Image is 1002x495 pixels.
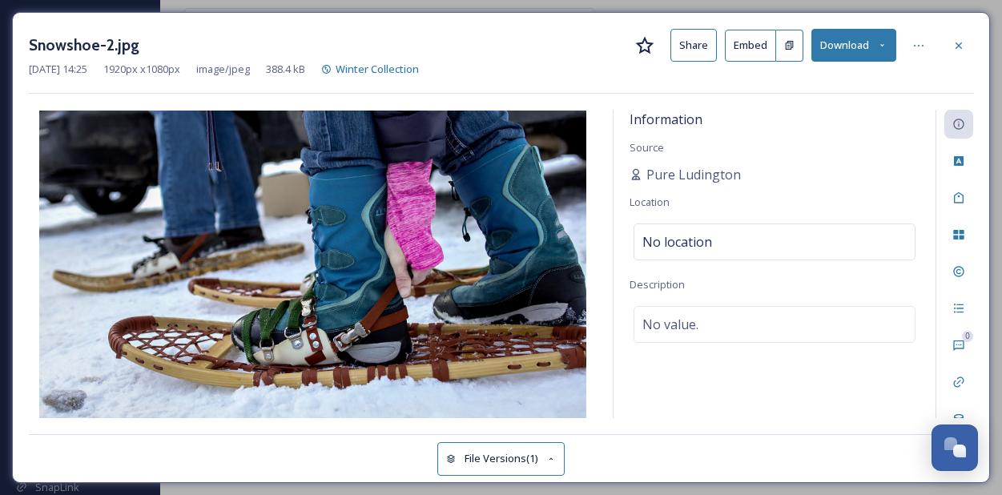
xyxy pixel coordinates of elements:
button: Download [811,29,896,62]
span: image/jpeg [196,62,250,77]
span: Pure Ludington [646,165,741,184]
img: 34-wl-f0e3035c-c276-4be1-9a93-14c4b663b534.jpg [29,111,597,418]
button: Share [670,29,717,62]
button: File Versions(1) [437,442,565,475]
span: No value. [642,315,698,334]
span: Information [630,111,702,128]
button: Embed [725,30,776,62]
h3: Snowshoe-2.jpg [29,34,139,57]
div: 0 [962,331,973,342]
button: Open Chat [932,425,978,471]
span: Location [630,195,670,209]
span: No location [642,232,712,252]
span: Source [630,140,664,155]
span: Description [630,277,685,292]
span: [DATE] 14:25 [29,62,87,77]
span: 388.4 kB [266,62,305,77]
span: Winter Collection [336,62,419,76]
span: 1920 px x 1080 px [103,62,180,77]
